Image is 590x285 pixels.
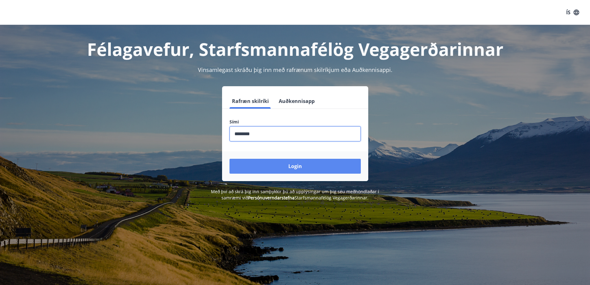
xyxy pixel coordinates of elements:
button: Login [229,159,361,174]
button: Rafræn skilríki [229,94,271,109]
label: Sími [229,119,361,125]
span: Vinsamlegast skráðu þig inn með rafrænum skilríkjum eða Auðkennisappi. [198,66,392,73]
button: ÍS [563,7,583,18]
span: Með því að skrá þig inn samþykkir þú að upplýsingar um þig séu meðhöndlaðar í samræmi við Starfsm... [211,189,379,201]
h1: Félagavefur, Starfsmannafélög Vegagerðarinnar [80,37,511,61]
button: Auðkennisapp [276,94,317,109]
a: Persónuverndarstefna [248,195,295,201]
